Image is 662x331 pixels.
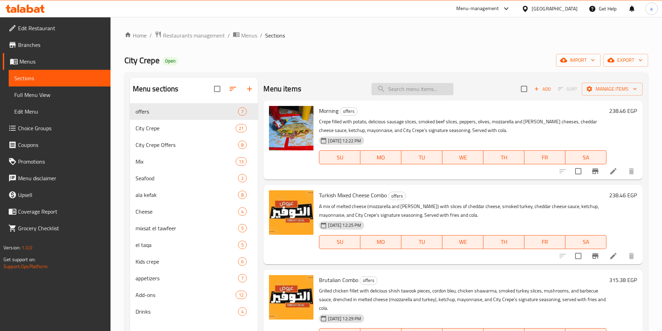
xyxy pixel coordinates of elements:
span: City Crepe [124,52,160,68]
button: Branch-specific-item [587,163,604,180]
span: offers [340,107,357,115]
span: offers [389,192,406,200]
span: FR [527,237,563,247]
span: Manage items [587,85,637,93]
button: Branch-specific-item [587,248,604,264]
span: 4 [238,208,246,215]
a: Edit menu item [609,167,618,175]
div: Drinks [136,307,238,316]
span: Edit Restaurant [18,24,105,32]
span: 7 [238,275,246,282]
span: TU [404,237,440,247]
div: offers [340,107,358,116]
span: Edit Menu [14,107,105,116]
img: Morning [269,106,313,150]
span: SU [322,152,358,163]
div: offers [360,276,377,285]
div: items [236,157,247,166]
span: 1.0.0 [22,243,32,252]
div: Add-ons12 [130,287,258,303]
span: Get support on: [3,255,35,264]
span: Select all sections [210,82,224,96]
span: [DATE] 12:29 PM [325,315,364,322]
button: SA [565,235,606,249]
button: WE [442,235,483,249]
div: items [238,191,247,199]
div: Kids crepe [136,257,238,266]
span: Version: [3,243,21,252]
a: Menus [233,31,257,40]
a: Restaurants management [155,31,225,40]
span: Sort sections [224,81,241,97]
div: el taqa5 [130,237,258,253]
span: mixsat el tawfeer [136,224,238,232]
div: offers7 [130,103,258,120]
a: Coverage Report [3,203,111,220]
p: A mix of melted cheese (mozzarella and [PERSON_NAME]) with slices of cheddar cheese, smoked turke... [319,202,606,220]
button: delete [623,248,640,264]
span: ala kefak [136,191,238,199]
span: Select section [517,82,531,96]
span: Full Menu View [14,91,105,99]
span: Menu disclaimer [18,174,105,182]
div: ala kefak8 [130,187,258,203]
button: SU [319,150,360,164]
button: SA [565,150,606,164]
button: TH [483,150,524,164]
span: SU [322,237,358,247]
div: Drinks4 [130,303,258,320]
span: Turkish Mixed Cheese Combo [319,190,387,200]
span: el taqa [136,241,238,249]
div: items [238,141,247,149]
button: WE [442,150,483,164]
div: Cheese4 [130,203,258,220]
nav: Menu sections [130,100,258,323]
a: Menu disclaimer [3,170,111,187]
button: TU [401,150,442,164]
span: a [650,5,653,13]
a: Grocery Checklist [3,220,111,237]
div: items [238,107,247,116]
span: Seafood [136,174,238,182]
a: Sections [9,70,111,86]
span: MO [363,152,399,163]
button: SU [319,235,360,249]
span: Add [533,85,552,93]
div: City Crepe Offers [136,141,238,149]
div: appetizers7 [130,270,258,287]
span: Brutalian Combo [319,275,358,285]
span: Upsell [18,191,105,199]
div: items [236,124,247,132]
div: Seafood2 [130,170,258,187]
span: 5 [238,242,246,248]
button: MO [360,235,401,249]
span: Mix [136,157,236,166]
span: Menus [241,31,257,40]
a: Support.OpsPlatform [3,262,48,271]
span: City Crepe [136,124,236,132]
span: TU [404,152,440,163]
div: City Crepe21 [130,120,258,136]
a: Edit Restaurant [3,20,111,36]
div: items [238,241,247,249]
span: TH [486,152,522,163]
div: Kids crepe6 [130,253,258,270]
span: Menus [19,57,105,66]
input: search [371,83,453,95]
span: Choice Groups [18,124,105,132]
img: Turkish Mixed Cheese Combo [269,190,313,235]
div: offers [388,192,406,200]
span: Cheese [136,207,238,216]
span: 12 [236,292,246,298]
span: FR [527,152,563,163]
span: Branches [18,41,105,49]
span: Morning [319,106,338,116]
span: appetizers [136,274,238,282]
span: 2 [238,175,246,182]
span: 8 [238,142,246,148]
span: Promotions [18,157,105,166]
